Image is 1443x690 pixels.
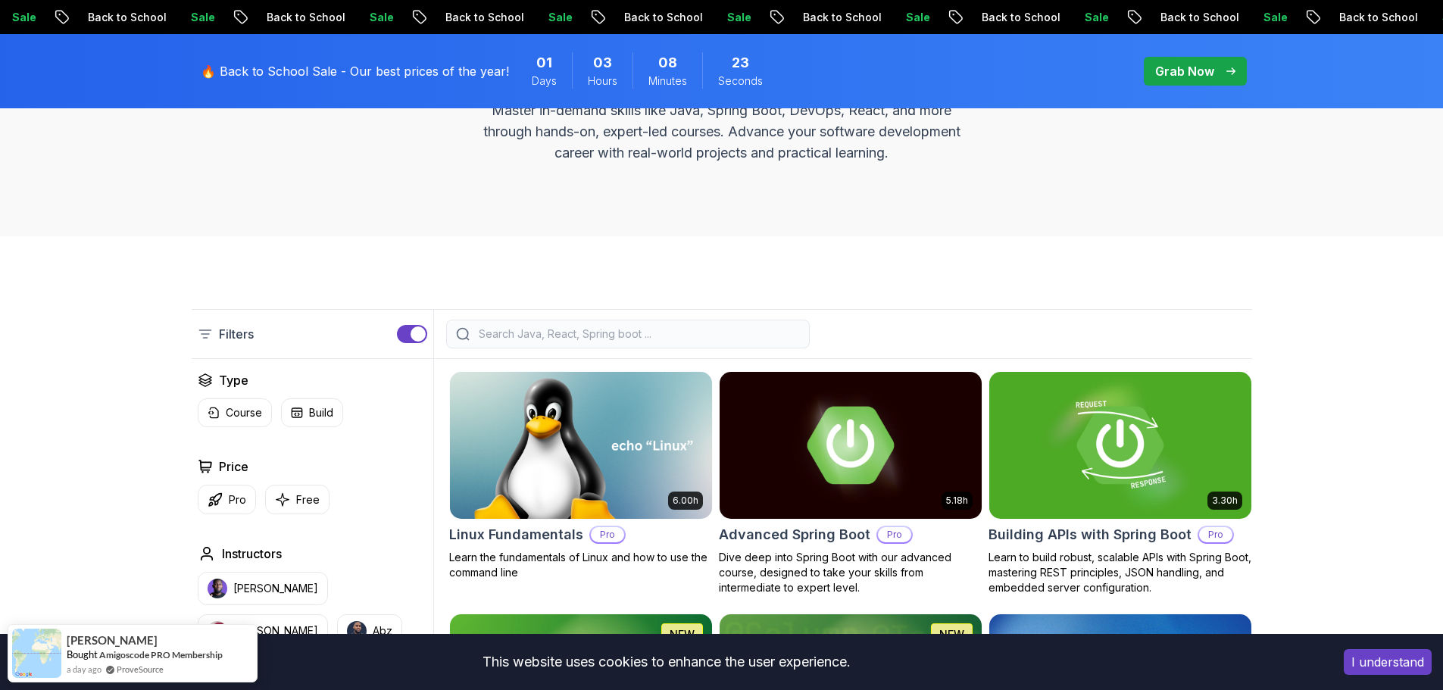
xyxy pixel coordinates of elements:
[296,492,320,507] p: Free
[467,100,976,164] p: Master in-demand skills like Java, Spring Boot, DevOps, React, and more through hands-on, expert-...
[226,405,262,420] p: Course
[936,10,1039,25] p: Back to School
[198,398,272,427] button: Course
[208,579,227,598] img: instructor img
[757,10,860,25] p: Back to School
[337,614,402,648] button: instructor imgAbz
[42,10,145,25] p: Back to School
[67,648,98,660] span: Bought
[946,495,968,507] p: 5.18h
[1155,62,1214,80] p: Grab Now
[588,73,617,89] span: Hours
[11,645,1321,679] div: This website uses cookies to enhance the user experience.
[591,527,624,542] p: Pro
[99,649,223,660] a: Amigoscode PRO Membership
[878,527,911,542] p: Pro
[222,545,282,563] h2: Instructors
[145,10,194,25] p: Sale
[281,398,343,427] button: Build
[201,62,509,80] p: 🔥 Back to School Sale - Our best prices of the year!
[219,325,254,343] p: Filters
[719,524,870,545] h2: Advanced Spring Boot
[449,524,583,545] h2: Linux Fundamentals
[670,627,695,642] p: NEW
[450,372,712,519] img: Linux Fundamentals card
[400,10,503,25] p: Back to School
[860,10,909,25] p: Sale
[503,10,551,25] p: Sale
[12,629,61,678] img: provesource social proof notification image
[347,621,367,641] img: instructor img
[117,664,164,674] a: ProveSource
[221,10,324,25] p: Back to School
[476,326,800,342] input: Search Java, React, Spring boot ...
[265,485,330,514] button: Free
[233,581,318,596] p: [PERSON_NAME]
[309,405,333,420] p: Build
[989,371,1252,595] a: Building APIs with Spring Boot card3.30hBuilding APIs with Spring BootProLearn to build robust, s...
[1199,527,1232,542] p: Pro
[219,371,248,389] h2: Type
[719,550,982,595] p: Dive deep into Spring Boot with our advanced course, designed to take your skills from intermedia...
[732,52,749,73] span: 23 Seconds
[579,10,682,25] p: Back to School
[1344,649,1432,675] button: Accept cookies
[67,634,158,647] span: [PERSON_NAME]
[324,10,373,25] p: Sale
[718,73,763,89] span: Seconds
[658,52,677,73] span: 8 Minutes
[1039,10,1088,25] p: Sale
[208,621,227,641] img: instructor img
[229,492,246,507] p: Pro
[939,627,964,642] p: NEW
[673,495,698,507] p: 6.00h
[989,524,1192,545] h2: Building APIs with Spring Boot
[219,457,248,476] h2: Price
[648,73,687,89] span: Minutes
[233,623,318,638] p: [PERSON_NAME]
[198,572,328,605] button: instructor img[PERSON_NAME]
[198,614,328,648] button: instructor img[PERSON_NAME]
[536,52,552,73] span: 1 Days
[1294,10,1397,25] p: Back to School
[1212,495,1238,507] p: 3.30h
[449,371,713,580] a: Linux Fundamentals card6.00hLinux FundamentalsProLearn the fundamentals of Linux and how to use t...
[373,623,392,638] p: Abz
[1115,10,1218,25] p: Back to School
[719,371,982,595] a: Advanced Spring Boot card5.18hAdvanced Spring BootProDive deep into Spring Boot with our advanced...
[682,10,730,25] p: Sale
[989,372,1251,519] img: Building APIs with Spring Boot card
[67,663,102,676] span: a day ago
[720,372,982,519] img: Advanced Spring Boot card
[449,550,713,580] p: Learn the fundamentals of Linux and how to use the command line
[989,550,1252,595] p: Learn to build robust, scalable APIs with Spring Boot, mastering REST principles, JSON handling, ...
[532,73,557,89] span: Days
[1218,10,1267,25] p: Sale
[198,485,256,514] button: Pro
[593,52,612,73] span: 3 Hours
